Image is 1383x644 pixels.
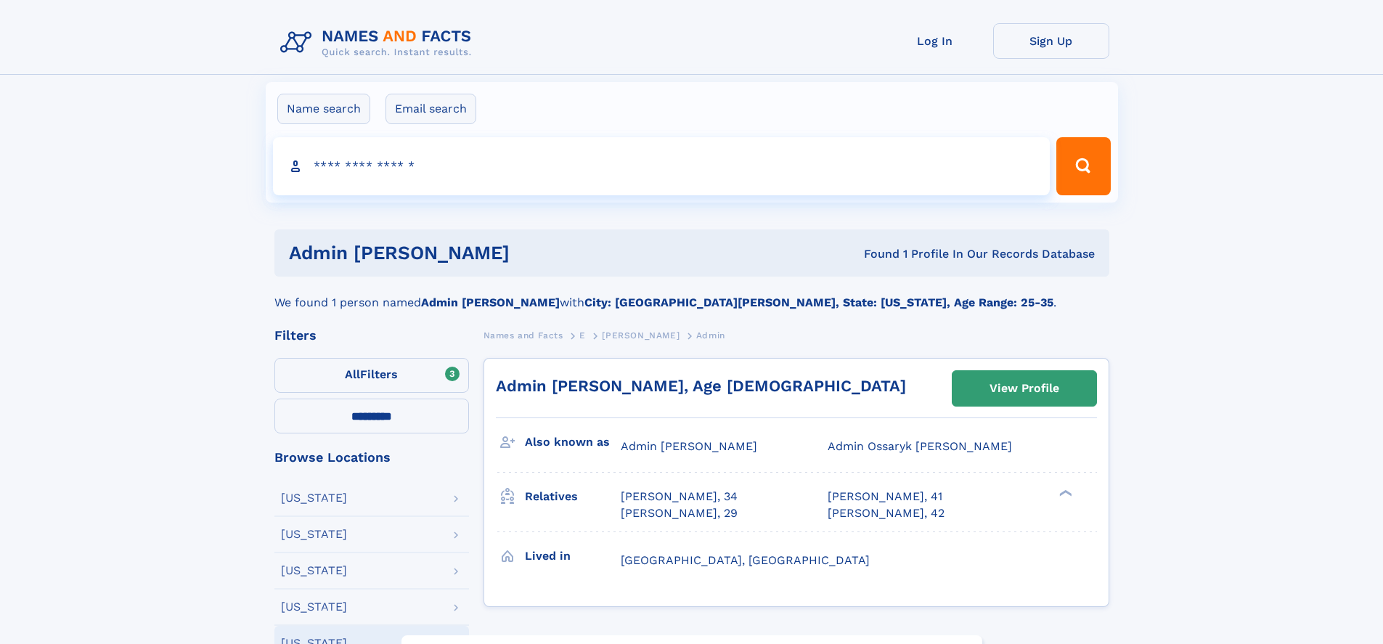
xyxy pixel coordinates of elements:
[274,329,469,342] div: Filters
[496,377,906,395] a: Admin [PERSON_NAME], Age [DEMOGRAPHIC_DATA]
[385,94,476,124] label: Email search
[828,489,942,505] a: [PERSON_NAME], 41
[696,330,725,341] span: Admin
[421,295,560,309] b: Admin [PERSON_NAME]
[273,137,1050,195] input: search input
[621,505,738,521] a: [PERSON_NAME], 29
[274,451,469,464] div: Browse Locations
[952,371,1096,406] a: View Profile
[274,358,469,393] label: Filters
[602,330,680,341] span: [PERSON_NAME]
[602,326,680,344] a: [PERSON_NAME]
[621,489,738,505] a: [PERSON_NAME], 34
[525,484,621,509] h3: Relatives
[584,295,1053,309] b: City: [GEOGRAPHIC_DATA][PERSON_NAME], State: [US_STATE], Age Range: 25-35
[345,367,360,381] span: All
[993,23,1109,59] a: Sign Up
[621,439,757,453] span: Admin [PERSON_NAME]
[289,244,687,262] h1: Admin [PERSON_NAME]
[828,505,945,521] a: [PERSON_NAME], 42
[274,277,1109,311] div: We found 1 person named with .
[828,439,1012,453] span: Admin Ossaryk [PERSON_NAME]
[525,430,621,455] h3: Also known as
[277,94,370,124] label: Name search
[281,565,347,576] div: [US_STATE]
[484,326,563,344] a: Names and Facts
[579,326,586,344] a: E
[877,23,993,59] a: Log In
[281,529,347,540] div: [US_STATE]
[281,492,347,504] div: [US_STATE]
[990,372,1059,405] div: View Profile
[579,330,586,341] span: E
[274,23,484,62] img: Logo Names and Facts
[1056,137,1110,195] button: Search Button
[525,544,621,568] h3: Lived in
[621,553,870,567] span: [GEOGRAPHIC_DATA], [GEOGRAPHIC_DATA]
[1056,489,1073,498] div: ❯
[687,246,1095,262] div: Found 1 Profile In Our Records Database
[281,601,347,613] div: [US_STATE]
